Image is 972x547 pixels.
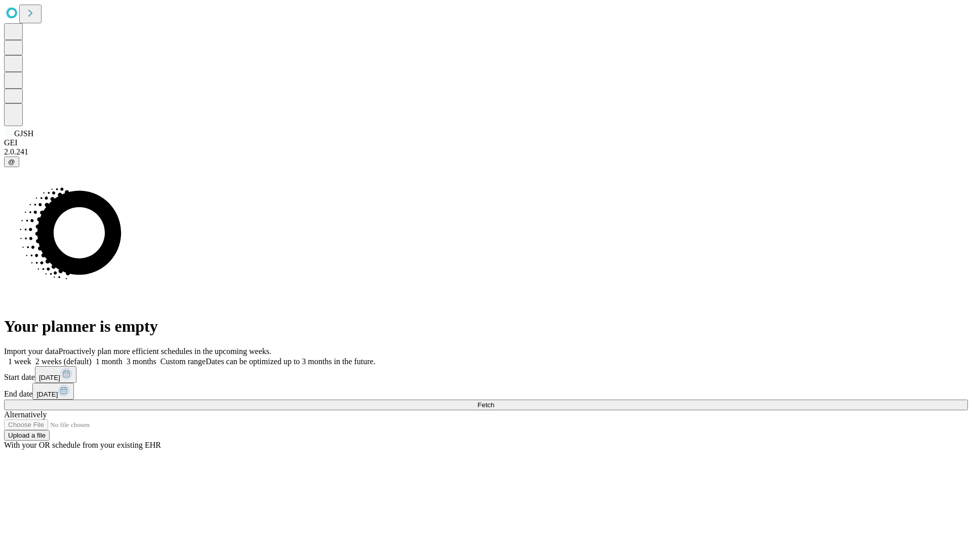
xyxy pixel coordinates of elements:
span: @ [8,158,15,166]
span: [DATE] [36,390,58,398]
button: @ [4,157,19,167]
span: 1 month [96,357,123,366]
button: Upload a file [4,430,50,441]
div: End date [4,383,968,400]
span: Dates can be optimized up to 3 months in the future. [206,357,375,366]
span: [DATE] [39,374,60,381]
button: Fetch [4,400,968,410]
span: 3 months [127,357,156,366]
button: [DATE] [32,383,74,400]
h1: Your planner is empty [4,317,968,336]
span: Import your data [4,347,59,356]
span: Alternatively [4,410,47,419]
span: With your OR schedule from your existing EHR [4,441,161,449]
button: [DATE] [35,366,76,383]
span: Custom range [160,357,206,366]
div: Start date [4,366,968,383]
span: 1 week [8,357,31,366]
div: GEI [4,138,968,147]
div: 2.0.241 [4,147,968,157]
span: Fetch [477,401,494,409]
span: 2 weeks (default) [35,357,92,366]
span: GJSH [14,129,33,138]
span: Proactively plan more efficient schedules in the upcoming weeks. [59,347,271,356]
